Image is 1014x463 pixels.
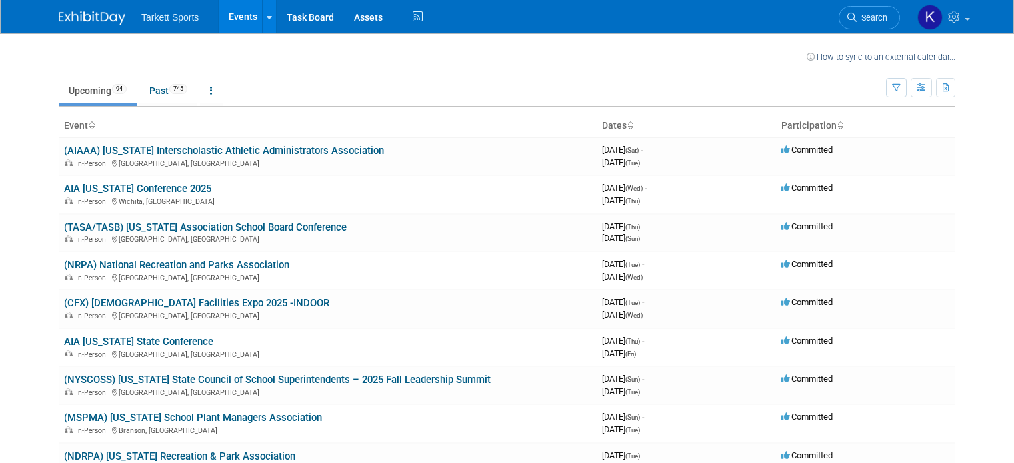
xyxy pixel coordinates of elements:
a: Search [839,6,900,29]
span: - [642,297,644,307]
div: [GEOGRAPHIC_DATA], [GEOGRAPHIC_DATA] [64,157,591,168]
img: In-Person Event [65,350,73,357]
span: (Fri) [625,350,636,358]
a: (NYSCOSS) [US_STATE] State Council of School Superintendents – 2025 Fall Leadership Summit [64,374,491,386]
div: [GEOGRAPHIC_DATA], [GEOGRAPHIC_DATA] [64,310,591,320]
span: (Tue) [625,261,640,268]
span: Search [857,13,887,23]
span: (Wed) [625,274,643,281]
span: 745 [169,84,187,94]
span: In-Person [76,426,110,435]
span: Committed [781,336,833,346]
span: - [641,145,643,155]
a: Upcoming94 [59,78,137,103]
span: - [642,221,644,231]
span: (Wed) [625,312,643,319]
span: [DATE] [602,259,644,269]
img: ExhibitDay [59,11,125,25]
span: [DATE] [602,348,636,358]
span: [DATE] [602,336,644,346]
span: Committed [781,374,833,384]
span: In-Person [76,159,110,168]
span: (Tue) [625,452,640,460]
img: Kenya Larkin-Landers [917,5,943,30]
span: Committed [781,297,833,307]
span: [DATE] [602,221,644,231]
a: (CFX) [DEMOGRAPHIC_DATA] Facilities Expo 2025 -INDOOR [64,297,329,309]
a: Sort by Participation Type [837,120,843,131]
span: [DATE] [602,310,643,320]
span: [DATE] [602,424,640,434]
span: (Tue) [625,426,640,434]
span: [DATE] [602,412,644,422]
img: In-Person Event [65,274,73,280]
div: Branson, [GEOGRAPHIC_DATA] [64,424,591,435]
span: [DATE] [602,157,640,167]
th: Participation [776,115,955,137]
th: Event [59,115,597,137]
th: Dates [597,115,776,137]
a: AIA [US_STATE] State Conference [64,336,213,348]
span: (Sun) [625,235,640,242]
span: Committed [781,183,833,193]
a: (TASA/TASB) [US_STATE] Association School Board Conference [64,221,347,233]
span: Committed [781,145,833,155]
a: AIA [US_STATE] Conference 2025 [64,183,211,195]
span: In-Person [76,312,110,320]
span: [DATE] [602,183,647,193]
a: How to sync to an external calendar... [807,52,955,62]
a: (MSPMA) [US_STATE] School Plant Managers Association [64,412,322,424]
span: [DATE] [602,233,640,243]
span: - [642,450,644,460]
span: (Wed) [625,185,643,192]
a: (NDRPA) [US_STATE] Recreation & Park Association [64,450,295,462]
div: [GEOGRAPHIC_DATA], [GEOGRAPHIC_DATA] [64,233,591,244]
img: In-Person Event [65,197,73,204]
span: Tarkett Sports [141,12,199,23]
img: In-Person Event [65,235,73,242]
span: In-Person [76,350,110,359]
img: In-Person Event [65,388,73,395]
a: Sort by Event Name [88,120,95,131]
div: [GEOGRAPHIC_DATA], [GEOGRAPHIC_DATA] [64,272,591,282]
span: (Thu) [625,338,640,345]
a: (NRPA) National Recreation and Parks Association [64,259,289,271]
span: [DATE] [602,450,644,460]
span: (Thu) [625,223,640,231]
span: - [642,412,644,422]
span: Committed [781,259,833,269]
div: [GEOGRAPHIC_DATA], [GEOGRAPHIC_DATA] [64,348,591,359]
span: - [642,374,644,384]
span: [DATE] [602,297,644,307]
img: In-Person Event [65,159,73,166]
span: (Tue) [625,159,640,167]
span: In-Person [76,235,110,244]
img: In-Person Event [65,312,73,318]
span: [DATE] [602,386,640,396]
span: - [642,259,644,269]
span: In-Person [76,197,110,206]
span: (Sun) [625,376,640,383]
span: [DATE] [602,272,643,282]
a: Sort by Start Date [627,120,633,131]
span: (Tue) [625,299,640,306]
span: Committed [781,221,833,231]
div: Wichita, [GEOGRAPHIC_DATA] [64,195,591,206]
span: (Tue) [625,388,640,396]
a: (AIAAA) [US_STATE] Interscholastic Athletic Administrators Association [64,145,384,157]
span: [DATE] [602,195,640,205]
span: 94 [112,84,127,94]
span: Committed [781,412,833,422]
img: In-Person Event [65,426,73,433]
span: [DATE] [602,374,644,384]
span: In-Person [76,388,110,397]
div: [GEOGRAPHIC_DATA], [GEOGRAPHIC_DATA] [64,386,591,397]
span: - [645,183,647,193]
span: (Sun) [625,414,640,421]
span: (Sat) [625,147,639,154]
span: - [642,336,644,346]
span: Committed [781,450,833,460]
span: In-Person [76,274,110,282]
span: [DATE] [602,145,643,155]
a: Past745 [139,78,197,103]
